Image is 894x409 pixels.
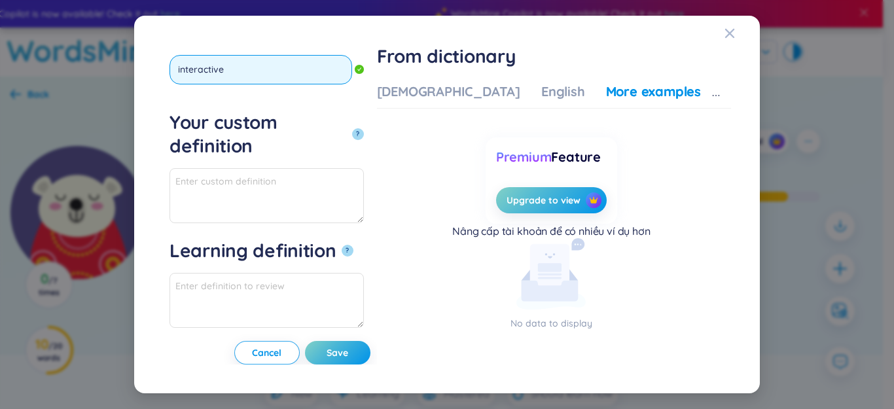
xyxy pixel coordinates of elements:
[377,44,731,68] h1: From dictionary
[234,341,300,365] button: Cancel
[589,196,598,205] img: crown icon
[377,316,726,330] p: No data to display
[327,346,348,359] span: Save
[724,16,760,51] button: Close
[170,239,336,262] div: Learning definition
[305,341,370,365] button: Save
[342,245,353,257] button: Learning definition
[701,82,731,109] button: ellipsis
[541,82,585,101] div: English
[170,55,352,84] input: Enter new word
[496,148,607,166] div: Feature
[606,82,701,101] div: More examples
[507,194,581,207] span: Upgrade to view
[252,346,281,359] span: Cancel
[352,128,364,140] button: Your custom definition
[496,187,607,213] button: Upgrade to viewcrown icon
[711,91,721,100] span: ellipsis
[452,224,651,238] div: Nâng cấp tài khoản để có nhiều ví dụ hơn
[377,82,520,101] div: [DEMOGRAPHIC_DATA]
[496,149,552,165] span: Premium
[170,111,347,158] div: Your custom definition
